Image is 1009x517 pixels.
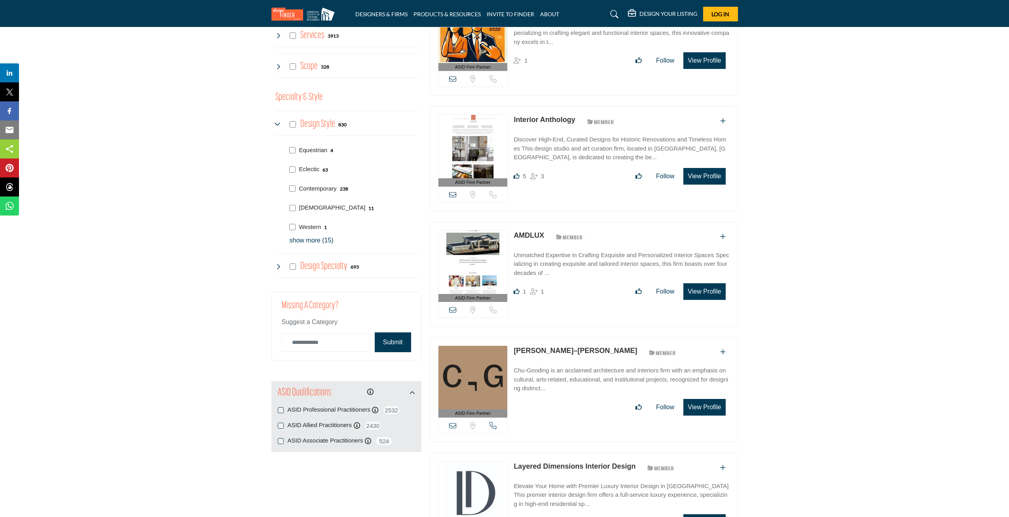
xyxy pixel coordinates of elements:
h5: DESIGN YOUR LISTING [639,10,697,17]
img: Interior Anthology [438,115,508,178]
button: Follow [651,168,679,184]
b: 63 [322,167,328,173]
img: ASID Members Badge Icon [552,232,587,242]
input: Select Asian checkbox [289,205,296,211]
button: Follow [651,284,679,300]
span: 1 [541,288,544,295]
a: Unmatched Expertise in Crafting Exquisite and Personalized Interior Spaces Specializing in creati... [514,246,729,278]
i: Like [514,288,520,294]
p: Transforming Interiors with Unmatched Elegance and Functionality Nationwide. Specializing in craf... [514,20,729,47]
a: INVITE TO FINDER [487,11,534,17]
b: 830 [338,122,347,128]
button: View Profile [683,52,725,69]
span: 3 [541,173,544,179]
span: Log In [711,11,729,17]
input: Select Services checkbox [290,32,296,39]
button: Log In [703,7,738,21]
a: Chu-Gooding is an acclaimed architecture and interiors firm with an emphasis on cultural, arts-re... [514,361,729,393]
b: 11 [368,206,374,211]
span: 2430 [364,421,382,431]
input: Select Scope checkbox [290,63,296,70]
span: Suggest a Category [282,319,338,325]
b: 1 [324,225,327,230]
button: Like listing [630,399,647,415]
a: Discover High-End, Curated Designs for Historic Renovations and Timeless Homes This design studio... [514,130,729,162]
p: Interior Anthology [514,114,575,125]
img: Site Logo [271,8,339,21]
h4: Services: Interior and exterior spaces including lighting, layouts, furnishings, accessories, art... [300,29,324,42]
input: ASID Allied Practitioners checkbox [278,423,284,429]
p: Contemporary: Clean lines, neutral colors [299,184,337,193]
p: Asian: Eastern-inspired furnishes and zen style [299,203,366,212]
input: Select Design Style checkbox [290,121,296,128]
p: Equestrian: Equestrian [299,146,328,155]
a: Layered Dimensions Interior Design [514,462,635,470]
button: Like listing [630,284,647,300]
b: 693 [351,264,359,270]
p: Discover High-End, Curated Designs for Historic Renovations and Timeless Homes This design studio... [514,135,729,162]
p: Unmatched Expertise in Crafting Exquisite and Personalized Interior Spaces Specializing in creati... [514,251,729,278]
input: ASID Associate Practitioners checkbox [278,438,284,444]
input: Select Equestrian checkbox [289,147,296,153]
button: Follow [651,53,679,69]
h4: Design Specialty: Sustainable, accessible, health-promoting, neurodiverse-friendly, age-in-place,... [300,259,347,273]
img: ASID Members Badge Icon [645,347,680,357]
a: ASID Firm Partner [438,231,508,302]
b: 238 [340,186,348,192]
a: Add To List [720,349,726,355]
div: DESIGN YOUR LISTING [628,10,697,19]
div: Click to view information [367,387,374,397]
p: Chu-Gooding is an acclaimed architecture and interiors firm with an emphasis on cultural, arts-re... [514,366,729,393]
h2: ASID Qualifications [278,386,331,400]
img: Chu–Gooding [438,346,508,409]
a: Information about [367,389,374,395]
b: 3913 [328,33,339,39]
button: View Profile [683,168,725,185]
div: 11 Results For Asian [368,204,374,212]
span: ASID Firm Partner [455,295,491,301]
span: 1 [523,288,526,295]
input: Select Design Specialty checkbox [290,263,296,270]
button: Submit [375,332,411,352]
h4: Scope: New build or renovation [300,59,318,73]
button: Specialty & Style [275,90,323,105]
input: Select Contemporary checkbox [289,185,296,192]
img: ASID Members Badge Icon [583,116,618,126]
a: Search [603,8,624,21]
p: Chu–Gooding [514,345,637,356]
div: 1 Results For Western [324,223,327,231]
a: [PERSON_NAME]–[PERSON_NAME] [514,347,637,355]
img: AMDLUX [438,231,508,294]
span: 5 [523,173,526,179]
p: Western: Western [299,223,321,232]
p: Eclectic: Unique blend of varied styles [299,165,320,174]
div: Followers [514,56,527,65]
div: Followers [530,287,544,296]
div: 693 Results For Design Specialty [351,263,359,270]
a: Interior Anthology [514,116,575,124]
div: 4 Results For Equestrian [330,147,333,154]
a: AMDLUX [514,231,544,239]
a: Add To List [720,464,726,471]
div: 328 Results For Scope [321,63,329,70]
p: Layered Dimensions Interior Design [514,461,635,472]
input: Select Western checkbox [289,224,296,230]
a: ASID Firm Partner [438,346,508,418]
div: Followers [530,172,544,181]
div: 238 Results For Contemporary [340,185,348,192]
b: 328 [321,64,329,70]
input: Category Name [282,333,371,352]
button: View Profile [683,399,725,416]
a: Add To List [720,118,726,124]
a: Transforming Interiors with Unmatched Elegance and Functionality Nationwide. Specializing in craf... [514,15,729,47]
a: PRODUCTS & RESOURCES [413,11,481,17]
p: AMDLUX [514,230,544,241]
input: Select Eclectic checkbox [289,166,296,173]
i: Likes [514,173,520,179]
span: 1 [524,57,527,64]
label: ASID Professional Practitioners [288,405,370,414]
span: ASID Firm Partner [455,179,491,186]
a: ASID Firm Partner [438,115,508,187]
span: ASID Firm Partner [455,410,491,417]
